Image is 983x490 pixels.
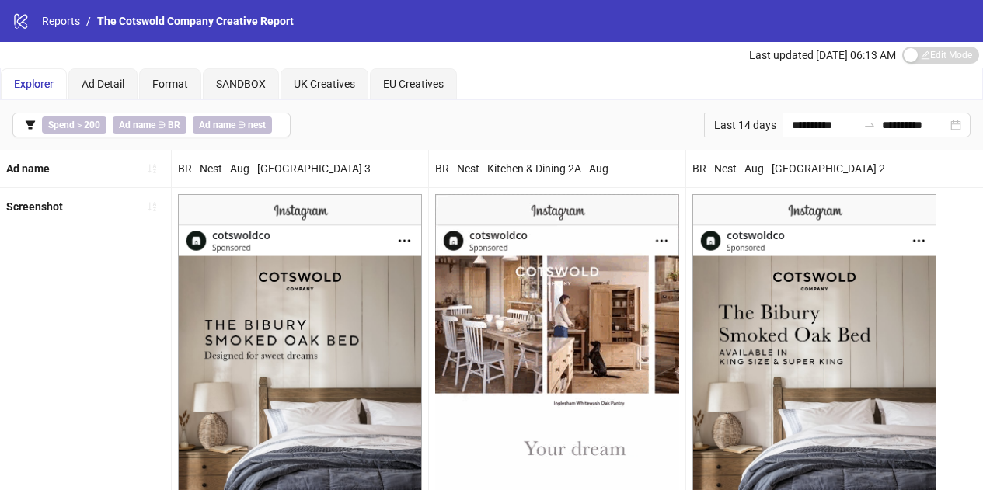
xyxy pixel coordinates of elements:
span: ∋ [193,116,272,134]
b: 200 [84,120,100,130]
span: Explorer [14,78,54,90]
span: sort-ascending [147,163,158,174]
b: Ad name [119,120,155,130]
b: Spend [48,120,75,130]
span: Ad Detail [82,78,124,90]
b: nest [248,120,266,130]
div: BR - Nest - Aug - [GEOGRAPHIC_DATA] 3 [172,150,428,187]
div: BR - Nest - Kitchen & Dining 2A - Aug [429,150,685,187]
b: Ad name [199,120,235,130]
span: The Cotswold Company Creative Report [97,15,294,27]
span: Last updated [DATE] 06:13 AM [749,49,896,61]
button: Spend > 200Ad name ∋ BRAd name ∋ nest [12,113,291,137]
span: swap-right [863,119,876,131]
b: BR [168,120,180,130]
div: BR - Nest - Aug - [GEOGRAPHIC_DATA] 2 [686,150,943,187]
span: sort-ascending [147,201,158,212]
span: EU Creatives [383,78,444,90]
div: Last 14 days [704,113,783,137]
a: Reports [39,12,83,30]
span: ∋ [113,116,186,134]
span: UK Creatives [294,78,355,90]
span: SANDBOX [216,78,266,90]
span: > [42,116,106,134]
b: Ad name [6,162,50,175]
span: to [863,119,876,131]
li: / [86,12,91,30]
b: Screenshot [6,200,63,213]
span: Format [152,78,188,90]
span: filter [25,120,36,130]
